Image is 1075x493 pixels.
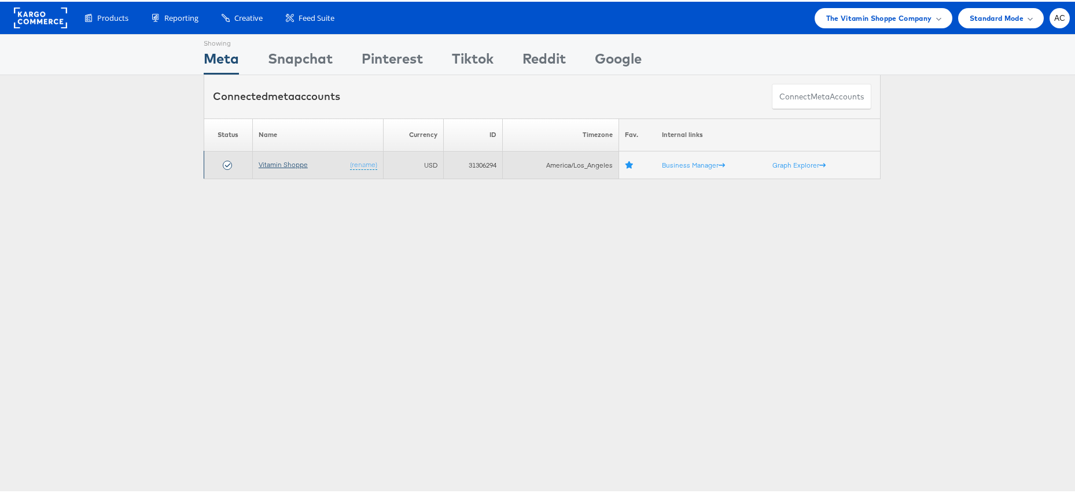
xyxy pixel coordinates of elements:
div: Snapchat [268,47,333,73]
td: America/Los_Angeles [502,150,619,177]
span: The Vitamin Shoppe Company [826,10,932,23]
span: Standard Mode [970,10,1024,23]
span: meta [811,90,830,101]
div: Meta [204,47,239,73]
th: Timezone [502,117,619,150]
td: USD [384,150,444,177]
div: Showing [204,33,239,47]
span: AC [1054,13,1066,20]
span: Feed Suite [299,11,334,22]
td: 31306294 [443,150,502,177]
a: Graph Explorer [772,159,826,168]
div: Connected accounts [213,87,340,102]
div: Google [595,47,642,73]
th: ID [443,117,502,150]
button: ConnectmetaAccounts [772,82,871,108]
span: meta [268,88,294,101]
a: Business Manager [662,159,725,168]
th: Status [204,117,252,150]
a: Vitamin Shoppe [259,158,308,167]
span: Creative [234,11,263,22]
th: Name [252,117,383,150]
div: Reddit [522,47,566,73]
a: (rename) [350,158,377,168]
div: Tiktok [452,47,494,73]
div: Pinterest [362,47,423,73]
th: Currency [384,117,444,150]
span: Products [97,11,128,22]
span: Reporting [164,11,198,22]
